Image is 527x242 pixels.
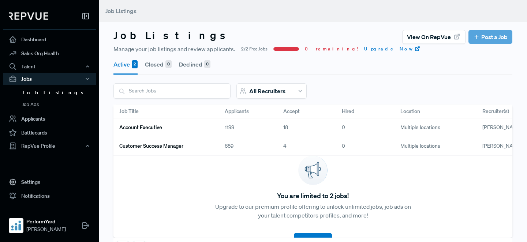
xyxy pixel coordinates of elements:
[119,124,162,131] h6: Account Executive
[105,7,137,15] span: Job Listings
[219,137,277,156] div: 689
[241,46,268,52] span: 2/2 Free Jobs
[114,84,230,98] input: Search Jobs
[219,118,277,137] div: 1199
[298,156,328,185] img: announcement
[3,46,96,60] a: Sales Org Health
[395,137,476,156] div: Multiple locations
[395,118,476,137] div: Multiple locations
[400,107,420,115] span: Location
[3,189,96,203] a: Notifications
[204,60,210,68] div: 0
[336,118,395,137] div: 0
[407,33,451,41] span: View on RepVue
[13,87,106,99] a: Job Listings
[179,54,210,75] button: Declined 0
[119,107,139,115] span: Job Title
[342,107,354,115] span: Hired
[249,87,285,95] span: All Recruiters
[3,112,96,126] a: Applicants
[119,121,207,134] a: Account Executive
[213,202,413,220] p: Upgrade to our premium profile offering to unlock unlimited jobs, job ads on your talent competit...
[9,12,48,20] img: RepVue
[336,137,395,156] div: 0
[165,60,172,68] div: 0
[277,191,349,201] span: You are limited to 2 jobs!
[482,107,509,115] span: Recruiter(s)
[482,124,522,131] span: [PERSON_NAME]
[113,29,232,42] h3: Job Listings
[283,107,300,115] span: Accept
[3,126,96,140] a: Battlecards
[277,137,336,156] div: 4
[145,54,172,75] button: Closed 0
[3,175,96,189] a: Settings
[113,45,235,53] span: Manage your job listings and review applicants.
[3,209,96,236] a: PerformYardPerformYard[PERSON_NAME]
[305,46,358,52] span: 0 remaining!
[10,220,22,231] img: PerformYard
[482,143,522,149] span: [PERSON_NAME]
[13,99,106,110] a: Job Ads
[132,60,138,68] div: 2
[225,107,249,115] span: Applicants
[119,140,207,152] a: Customer Success Manager
[364,46,421,52] a: Upgrade Now
[113,54,138,75] button: Active 2
[119,143,183,149] h6: Customer Success Manager
[3,60,96,73] button: Talent
[3,33,96,46] a: Dashboard
[26,218,66,226] strong: PerformYard
[26,226,66,233] span: [PERSON_NAME]
[3,73,96,85] button: Jobs
[277,118,336,137] div: 18
[402,30,466,44] button: View on RepVue
[3,140,96,152] button: RepVue Profile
